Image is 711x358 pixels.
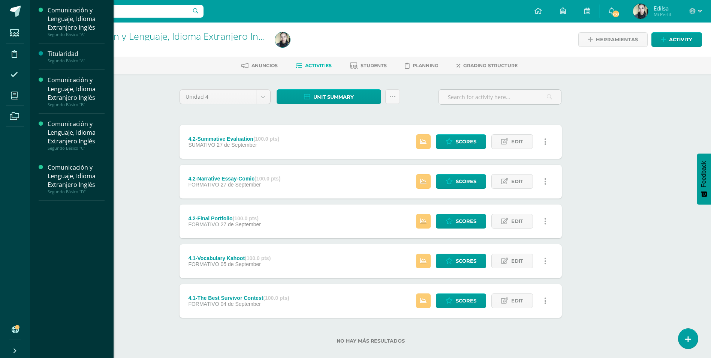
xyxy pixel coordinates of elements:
[654,11,671,18] span: Mi Perfil
[188,136,279,142] div: 4.2-Summative Evaluation
[48,120,105,146] div: Comunicación y Lenguaje, Idioma Extranjero Inglés
[220,182,260,188] span: 27 de September
[669,33,692,47] span: Activity
[188,176,280,182] div: 4.2-Narrative Essay-Comic
[296,60,332,72] a: Activities
[413,63,439,68] span: Planning
[612,10,620,18] span: 233
[217,142,257,148] span: 27 de September
[511,294,523,308] span: Edit
[511,214,523,228] span: Edit
[456,214,476,228] span: Scores
[58,30,275,42] a: Comunicación y Lenguaje, Idioma Extranjero Inglés
[220,301,260,307] span: 04 de September
[220,261,260,267] span: 05 de September
[313,90,354,104] span: Unit summary
[436,134,486,149] a: Scores
[58,41,266,48] div: Segundo Básico 'B'
[48,76,105,102] div: Comunicación y Lenguaje, Idioma Extranjero Inglés
[263,295,289,301] strong: (100.0 pts)
[48,189,105,194] div: Segundo Básico "D"
[188,215,260,221] div: 4.2-Final Portfolio
[253,136,279,142] strong: (100.0 pts)
[350,60,387,72] a: Students
[654,5,671,12] span: Edilsa
[436,214,486,229] a: Scores
[188,261,219,267] span: FORMATIVO
[361,63,387,68] span: Students
[48,50,105,63] a: TitularidadSegundo Básico "A"
[48,58,105,63] div: Segundo Básico "A"
[220,221,260,227] span: 27 de September
[48,50,105,58] div: Titularidad
[48,102,105,107] div: Segundo Básico "B"
[188,182,219,188] span: FORMATIVO
[48,6,105,32] div: Comunicación y Lenguaje, Idioma Extranjero Inglés
[511,135,523,149] span: Edit
[633,4,648,19] img: 464bce3dffee38d2bb2667354865907a.png
[697,153,711,205] button: Feedback - Mostrar encuesta
[578,32,648,47] a: Herramientas
[35,5,204,18] input: Search a user…
[188,142,215,148] span: SUMATIVO
[241,60,278,72] a: Anuncios
[48,163,105,189] div: Comunicación y Lenguaje, Idioma Extranjero Inglés
[305,63,332,68] span: Activities
[456,254,476,268] span: Scores
[251,63,278,68] span: Anuncios
[48,76,105,107] a: Comunicación y Lenguaje, Idioma Extranjero InglésSegundo Básico "B"
[233,215,259,221] strong: (100.0 pts)
[457,60,518,72] a: Grading structure
[180,338,562,344] label: No hay más resultados
[186,90,250,104] span: Unidad 4
[254,176,280,182] strong: (100.0 pts)
[48,146,105,151] div: Segundo Básico "C"
[48,120,105,151] a: Comunicación y Lenguaje, Idioma Extranjero InglésSegundo Básico "C"
[48,32,105,37] div: Segundo Básico "A"
[48,163,105,194] a: Comunicación y Lenguaje, Idioma Extranjero InglésSegundo Básico "D"
[439,90,561,104] input: Search for activity here…
[511,254,523,268] span: Edit
[596,33,638,47] span: Herramientas
[436,293,486,308] a: Scores
[456,135,476,149] span: Scores
[180,90,270,104] a: Unidad 4
[463,63,518,68] span: Grading structure
[405,60,439,72] a: Planning
[188,255,271,261] div: 4.1-Vocabulary Kahoot
[436,174,486,189] a: Scores
[48,6,105,37] a: Comunicación y Lenguaje, Idioma Extranjero InglésSegundo Básico "A"
[436,254,486,268] a: Scores
[701,161,707,187] span: Feedback
[245,255,271,261] strong: (100.0 pts)
[456,174,476,188] span: Scores
[277,89,381,104] a: Unit summary
[188,301,219,307] span: FORMATIVO
[511,174,523,188] span: Edit
[275,32,290,47] img: 464bce3dffee38d2bb2667354865907a.png
[456,294,476,308] span: Scores
[651,32,702,47] a: Activity
[188,295,289,301] div: 4.1-The Best Survivor Contest
[58,31,266,41] h1: Comunicación y Lenguaje, Idioma Extranjero Inglés
[188,221,219,227] span: FORMATIVO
